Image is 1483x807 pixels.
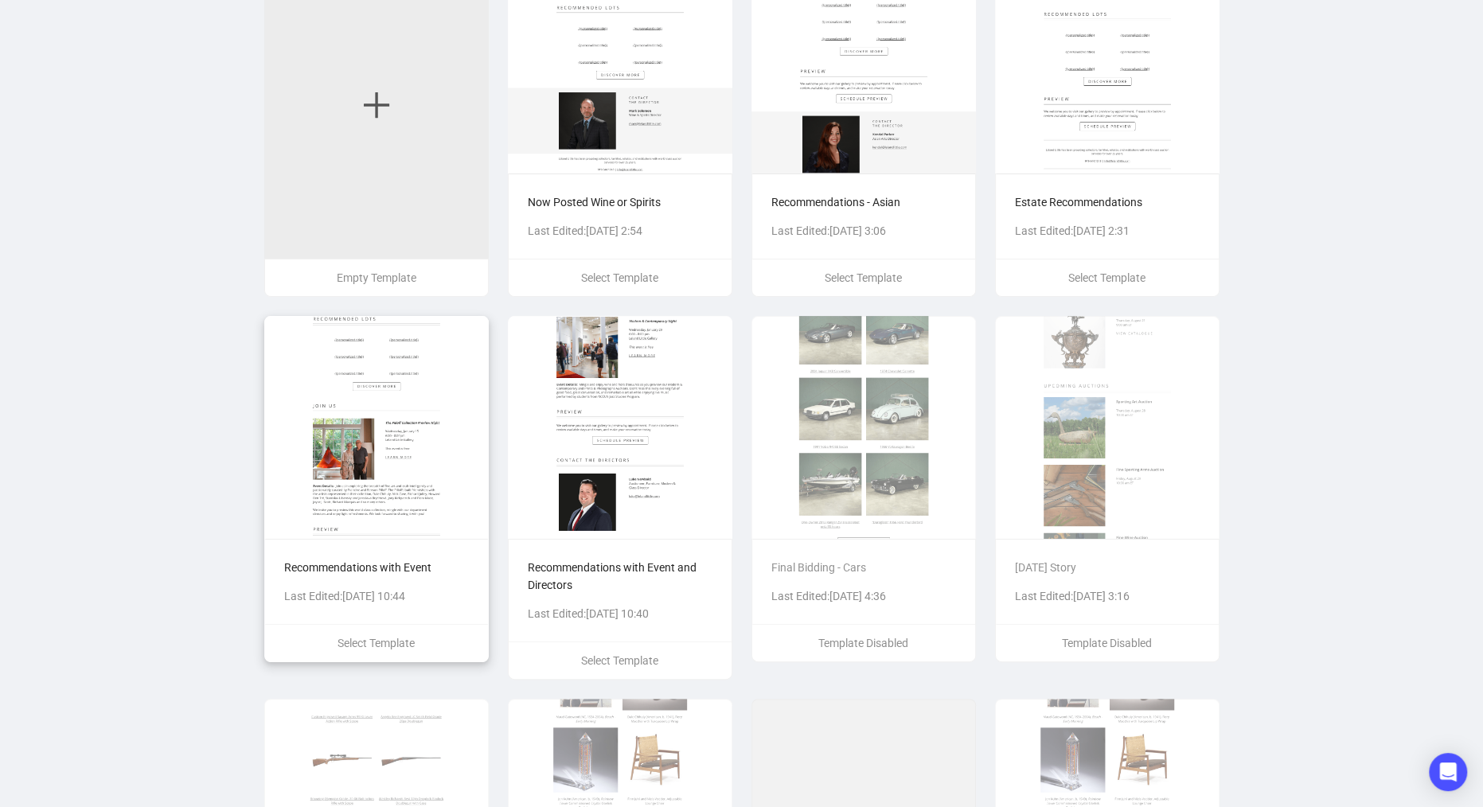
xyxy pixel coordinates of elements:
[528,559,712,594] p: Recommendations with Event and Directors
[284,559,469,576] p: Recommendations with Event
[1015,559,1200,576] p: [DATE] Story
[771,193,956,211] p: Recommendations - Asian
[1068,271,1145,284] span: Select Template
[1429,753,1467,791] div: Open Intercom Messenger
[528,605,712,622] p: Last Edited: [DATE] 10:40
[995,316,1220,539] img: 688a68719c4d44f3015c20b8
[264,316,489,539] img: 677c271cb9cb465cabb14bd9
[338,637,415,649] span: Select Template
[771,559,956,576] p: Final Bidding - Cars
[284,587,469,605] p: Last Edited: [DATE] 10:44
[1015,222,1200,240] p: Last Edited: [DATE] 2:31
[751,316,976,539] img: 688bbdd48c9c9ea6b3a15544
[825,271,902,284] span: Select Template
[337,271,416,284] span: Empty Template
[528,193,712,211] p: Now Posted Wine or Spirits
[771,222,956,240] p: Last Edited: [DATE] 3:06
[508,316,732,539] img: 6791618f4db347624cc501d1
[361,89,392,121] span: plus
[1015,587,1200,605] p: Last Edited: [DATE] 3:16
[818,637,908,649] span: Template Disabled
[581,271,658,284] span: Select Template
[771,587,956,605] p: Last Edited: [DATE] 4:36
[1015,193,1200,211] p: Estate Recommendations
[1062,637,1152,649] span: Template Disabled
[581,654,658,667] span: Select Template
[528,222,712,240] p: Last Edited: [DATE] 2:54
